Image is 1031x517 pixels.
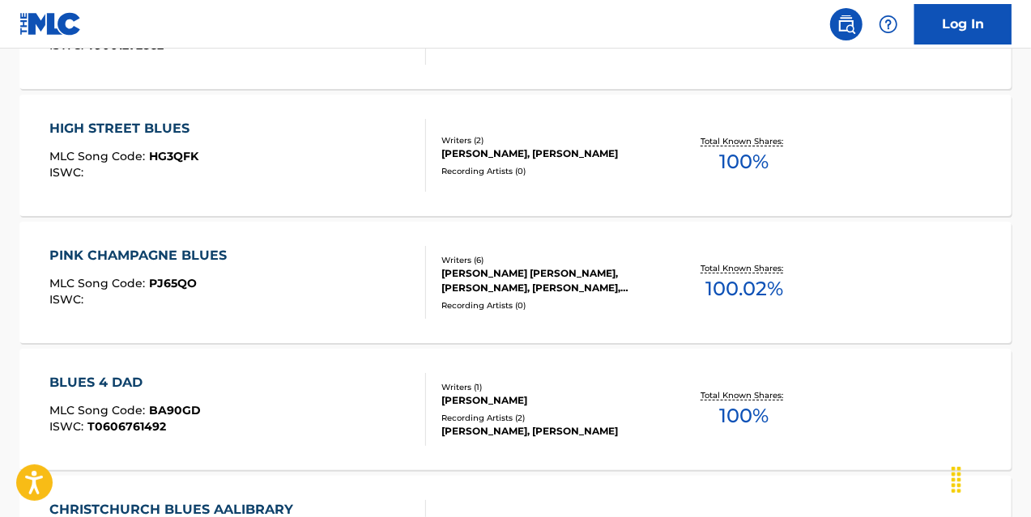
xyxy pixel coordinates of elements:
a: Log In [914,4,1012,44]
div: Writers ( 2 ) [441,134,662,146]
div: [PERSON_NAME] [441,393,662,408]
a: HIGH STREET BLUESMLC Song Code:HG3QFKISWC:Writers (2)[PERSON_NAME], [PERSON_NAME]Recording Artist... [19,95,1012,216]
div: [PERSON_NAME], [PERSON_NAME] [441,424,662,439]
span: T0606761492 [87,419,166,434]
div: BLUES 4 DAD [49,373,201,392]
iframe: Chat Widget [950,439,1031,517]
span: 100 % [720,401,769,430]
div: Recording Artists ( 0 ) [441,165,662,177]
p: Total Known Shares: [701,389,788,401]
div: [PERSON_NAME] [PERSON_NAME], [PERSON_NAME], [PERSON_NAME], [PERSON_NAME], [PERSON_NAME], [PERSON_... [441,266,662,295]
span: ISWC : [49,165,87,180]
a: Public Search [830,8,863,40]
span: ISWC : [49,292,87,307]
a: PINK CHAMPAGNE BLUESMLC Song Code:PJ65QOISWC:Writers (6)[PERSON_NAME] [PERSON_NAME], [PERSON_NAME... [19,222,1012,343]
span: ISWC : [49,419,87,434]
span: BA90GD [149,403,201,417]
div: Recording Artists ( 0 ) [441,299,662,311]
div: HIGH STREET BLUES [49,119,198,138]
div: Writers ( 1 ) [441,381,662,393]
span: 100.02 % [705,274,783,303]
span: HG3QFK [149,149,198,163]
img: MLC Logo [19,12,82,36]
p: Total Known Shares: [701,135,788,147]
span: MLC Song Code : [49,403,149,417]
div: Writers ( 6 ) [441,254,662,266]
div: [PERSON_NAME], [PERSON_NAME] [441,146,662,161]
div: Recording Artists ( 2 ) [441,412,662,424]
p: Total Known Shares: [701,262,788,274]
img: search [837,15,856,34]
span: 100 % [720,147,769,176]
span: MLC Song Code : [49,149,149,163]
div: PINK CHAMPAGNE BLUES [49,246,235,265]
div: Help [872,8,905,40]
span: PJ65QO [149,276,197,290]
img: help [879,15,898,34]
div: Drag [944,456,969,504]
a: BLUES 4 DADMLC Song Code:BA90GDISWC:T0606761492Writers (1)[PERSON_NAME]Recording Artists (2)[PERS... [19,349,1012,470]
span: MLC Song Code : [49,276,149,290]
